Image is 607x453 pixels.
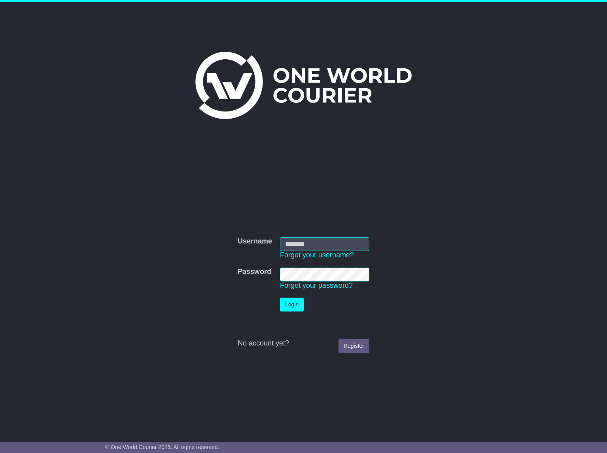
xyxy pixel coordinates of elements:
[105,444,219,450] span: © One World Courier 2025. All rights reserved.
[238,237,272,246] label: Username
[238,268,271,276] label: Password
[195,52,411,119] img: One World
[238,339,369,348] div: No account yet?
[280,281,353,289] a: Forgot your password?
[280,298,304,311] button: Login
[280,251,354,259] a: Forgot your username?
[338,339,369,353] a: Register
